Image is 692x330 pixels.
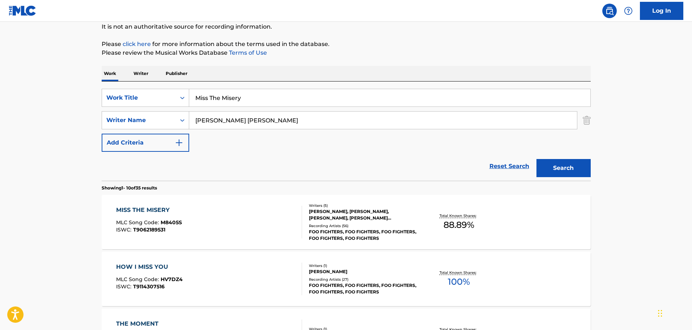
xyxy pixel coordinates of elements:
button: Search [536,159,591,177]
span: 100 % [448,275,470,288]
div: [PERSON_NAME], [PERSON_NAME], [PERSON_NAME], [PERSON_NAME] [PERSON_NAME], [PERSON_NAME] [309,208,418,221]
div: Writers ( 1 ) [309,263,418,268]
p: Please review the Musical Works Database [102,49,591,57]
span: MLC Song Code : [116,219,161,226]
div: THE MOMENT [116,319,180,328]
img: help [624,7,633,15]
p: Work [102,66,118,81]
p: Total Known Shares: [440,270,478,275]
div: Work Title [106,93,171,102]
img: search [605,7,614,15]
p: Writer [131,66,150,81]
span: T9114307516 [133,283,165,290]
p: It is not an authoritative source for recording information. [102,22,591,31]
div: Writers ( 5 ) [309,203,418,208]
p: Please for more information about the terms used in the database. [102,40,591,49]
div: HOW I MISS YOU [116,263,183,271]
p: Total Known Shares: [440,213,478,218]
div: MISS THE MISERY [116,206,182,214]
a: MISS THE MISERYMLC Song Code:M8405SISWC:T9062189531Writers (5)[PERSON_NAME], [PERSON_NAME], [PERS... [102,195,591,249]
button: Add Criteria [102,134,189,152]
div: Writer Name [106,116,171,125]
img: 9d2ae6d4665cec9f34b9.svg [175,138,183,147]
span: T9062189531 [133,226,165,233]
div: Drag [658,302,662,324]
p: Publisher [164,66,190,81]
div: FOO FIGHTERS, FOO FIGHTERS, FOO FIGHTERS, FOO FIGHTERS, FOO FIGHTERS [309,229,418,242]
a: Reset Search [486,158,533,174]
span: HV7DZ4 [161,276,183,283]
p: Showing 1 - 10 of 35 results [102,185,157,191]
form: Search Form [102,89,591,181]
img: MLC Logo [9,5,37,16]
span: 88.89 % [443,218,474,231]
div: [PERSON_NAME] [309,268,418,275]
a: Public Search [602,4,617,18]
img: Delete Criterion [583,111,591,129]
a: HOW I MISS YOUMLC Song Code:HV7DZ4ISWC:T9114307516Writers (1)[PERSON_NAME]Recording Artists (27)F... [102,252,591,306]
div: Help [621,4,636,18]
span: ISWC : [116,226,133,233]
div: Recording Artists ( 27 ) [309,277,418,282]
div: Recording Artists ( 56 ) [309,223,418,229]
span: M8405S [161,219,182,226]
a: Terms of Use [228,49,267,56]
a: Log In [640,2,683,20]
span: MLC Song Code : [116,276,161,283]
span: ISWC : [116,283,133,290]
div: FOO FIGHTERS, FOO FIGHTERS, FOO FIGHTERS, FOO FIGHTERS, FOO FIGHTERS [309,282,418,295]
iframe: Chat Widget [656,295,692,330]
a: click here [123,41,151,47]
